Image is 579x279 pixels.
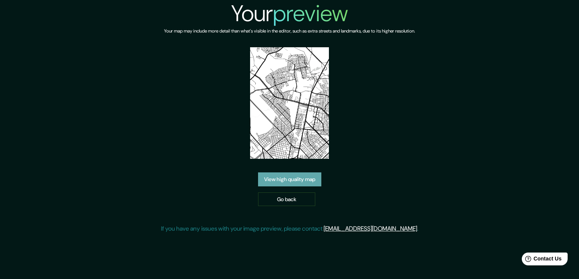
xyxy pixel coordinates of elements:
[258,172,321,186] a: View high quality map
[161,224,418,233] p: If you have any issues with your image preview, please contact .
[250,47,329,159] img: created-map-preview
[324,225,417,232] a: [EMAIL_ADDRESS][DOMAIN_NAME]
[258,192,315,206] a: Go back
[512,250,571,271] iframe: Help widget launcher
[164,27,415,35] h6: Your map may include more detail than what's visible in the editor, such as extra streets and lan...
